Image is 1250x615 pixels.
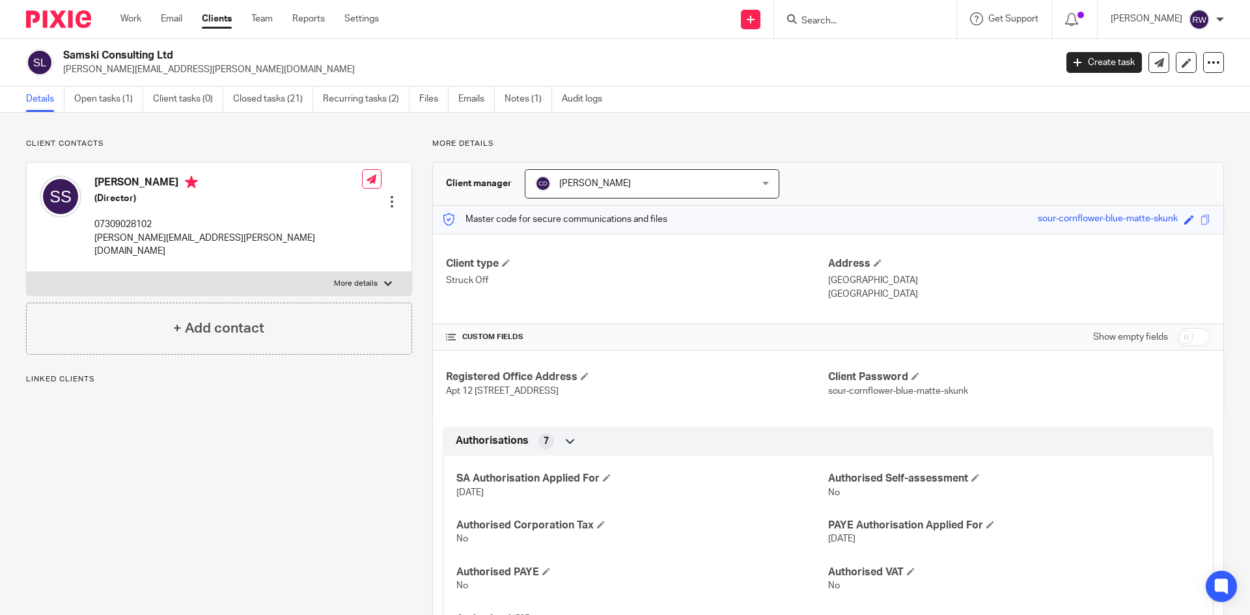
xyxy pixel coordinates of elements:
img: svg%3E [535,176,551,191]
a: Files [419,87,449,112]
h4: Authorised Self-assessment [828,472,1200,485]
span: No [456,581,468,590]
a: Team [251,12,273,25]
p: [PERSON_NAME] [1111,12,1182,25]
p: [GEOGRAPHIC_DATA] [828,288,1210,301]
span: Authorisations [456,434,529,448]
a: Open tasks (1) [74,87,143,112]
a: Notes (1) [505,87,552,112]
h4: Registered Office Address [446,370,828,384]
label: Show empty fields [1093,331,1168,344]
h4: Authorised Corporation Tax [456,519,828,532]
span: No [828,581,840,590]
a: Work [120,12,141,25]
a: Reports [292,12,325,25]
p: More details [334,279,378,289]
a: Clients [202,12,232,25]
a: Recurring tasks (2) [323,87,410,112]
i: Primary [185,176,198,189]
p: Struck Off [446,274,828,287]
p: Linked clients [26,374,412,385]
a: Create task [1066,52,1142,73]
div: sour-cornflower-blue-matte-skunk [1038,212,1178,227]
span: [DATE] [828,534,855,543]
span: 7 [544,435,549,448]
h4: CUSTOM FIELDS [446,332,828,342]
h2: Samski Consulting Ltd [63,49,850,62]
h4: Client Password [828,370,1210,384]
span: [DATE] [456,488,484,497]
a: Email [161,12,182,25]
a: Audit logs [562,87,612,112]
h4: SA Authorisation Applied For [456,472,828,485]
span: Get Support [988,14,1038,23]
h4: PAYE Authorisation Applied For [828,519,1200,532]
a: Client tasks (0) [153,87,223,112]
span: sour-cornflower-blue-matte-skunk [828,387,968,396]
p: [PERSON_NAME][EMAIL_ADDRESS][PERSON_NAME][DOMAIN_NAME] [63,63,1047,76]
p: [GEOGRAPHIC_DATA] [828,274,1210,287]
span: No [828,488,840,497]
span: No [456,534,468,543]
h4: [PERSON_NAME] [94,176,362,192]
a: Details [26,87,64,112]
input: Search [800,16,917,27]
h4: Client type [446,257,828,271]
a: Closed tasks (21) [233,87,313,112]
p: 07309028102 [94,218,362,231]
h4: Authorised VAT [828,566,1200,579]
img: svg%3E [26,49,53,76]
a: Emails [458,87,495,112]
img: Pixie [26,10,91,28]
a: Settings [344,12,379,25]
h3: Client manager [446,177,512,190]
p: [PERSON_NAME][EMAIL_ADDRESS][PERSON_NAME][DOMAIN_NAME] [94,232,362,258]
p: Master code for secure communications and files [443,213,667,226]
h4: Authorised PAYE [456,566,828,579]
h4: Address [828,257,1210,271]
img: svg%3E [40,176,81,217]
span: Apt 12 [STREET_ADDRESS] [446,387,559,396]
p: More details [432,139,1224,149]
h5: (Director) [94,192,362,205]
span: [PERSON_NAME] [559,179,631,188]
h4: + Add contact [173,318,264,338]
p: Client contacts [26,139,412,149]
img: svg%3E [1189,9,1210,30]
